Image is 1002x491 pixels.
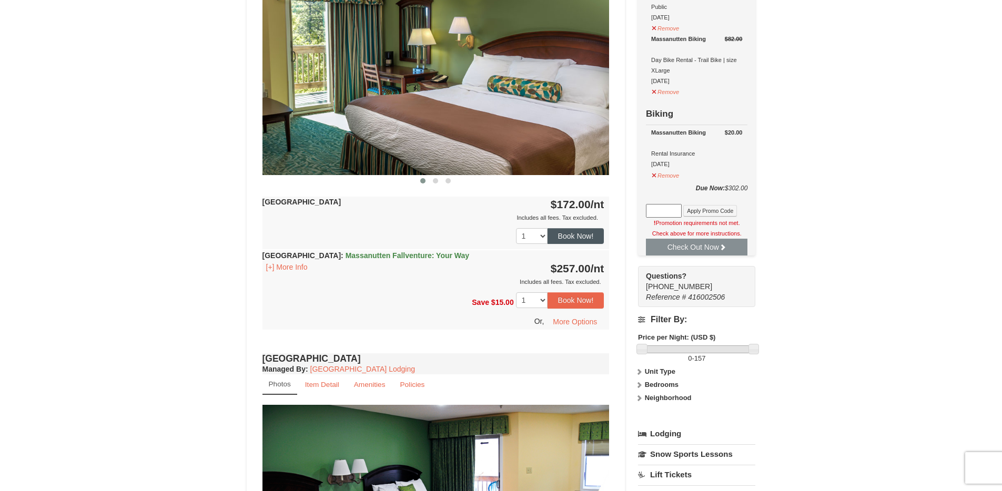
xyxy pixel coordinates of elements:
button: Check Out Now [646,239,747,255]
span: Managed By [262,365,306,373]
button: Remove [651,168,680,181]
a: Photos [262,374,297,395]
strong: Unit Type [645,367,675,375]
button: Remove [651,21,680,34]
strong: Biking [646,109,673,119]
div: Includes all fees. Tax excluded. [262,212,604,223]
div: $302.00 [646,183,747,204]
a: Snow Sports Lessons [638,444,755,464]
strong: Bedrooms [645,381,679,388]
span: : [341,251,343,260]
span: 416002506 [688,293,725,301]
small: Amenities [354,381,386,388]
small: Policies [400,381,424,388]
div: Day Bike Rental - Trail Bike | size XLarge [DATE] [651,34,742,86]
a: Lodging [638,424,755,443]
strong: [GEOGRAPHIC_DATA] [262,198,341,206]
button: Book Now! [548,292,604,308]
span: [PHONE_NUMBER] [646,271,736,291]
button: Apply Promo Code [683,205,737,217]
button: Remove [651,84,680,97]
div: Promotion requirements not met. Check above for more instructions. [646,218,747,239]
strong: $172.00 [551,198,604,210]
strong: [GEOGRAPHIC_DATA] [262,251,470,260]
button: Book Now! [548,228,604,244]
a: Item Detail [298,374,346,395]
a: [GEOGRAPHIC_DATA] Lodging [310,365,415,373]
button: More Options [546,314,604,330]
div: Massanutten Biking [651,127,742,138]
label: - [638,353,755,364]
button: [+] More Info [262,261,311,273]
a: Lift Tickets [638,465,755,484]
div: Rental Insurance [DATE] [651,127,742,169]
div: Includes all fees. Tax excluded. [262,277,604,287]
small: Photos [269,380,291,388]
a: Policies [393,374,431,395]
strong: Neighborhood [645,394,692,402]
strong: ! [654,220,656,226]
div: Massanutten Biking [651,34,742,44]
strong: : [262,365,308,373]
span: 0 [688,354,692,362]
h4: Filter By: [638,315,755,324]
span: Or, [534,316,544,325]
small: Item Detail [305,381,339,388]
span: $257.00 [551,262,591,274]
span: Save [472,298,489,306]
strong: Price per Night: (USD $) [638,333,715,341]
a: Amenities [347,374,392,395]
del: $82.00 [725,36,743,42]
h4: [GEOGRAPHIC_DATA] [262,353,610,364]
strong: $20.00 [725,127,743,138]
strong: Questions? [646,272,686,280]
span: Massanutten Fallventure: Your Way [346,251,469,260]
span: /nt [591,198,604,210]
span: /nt [591,262,604,274]
span: $15.00 [491,298,514,306]
strong: Due Now: [696,185,725,192]
span: 157 [694,354,706,362]
span: Reference # [646,293,686,301]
